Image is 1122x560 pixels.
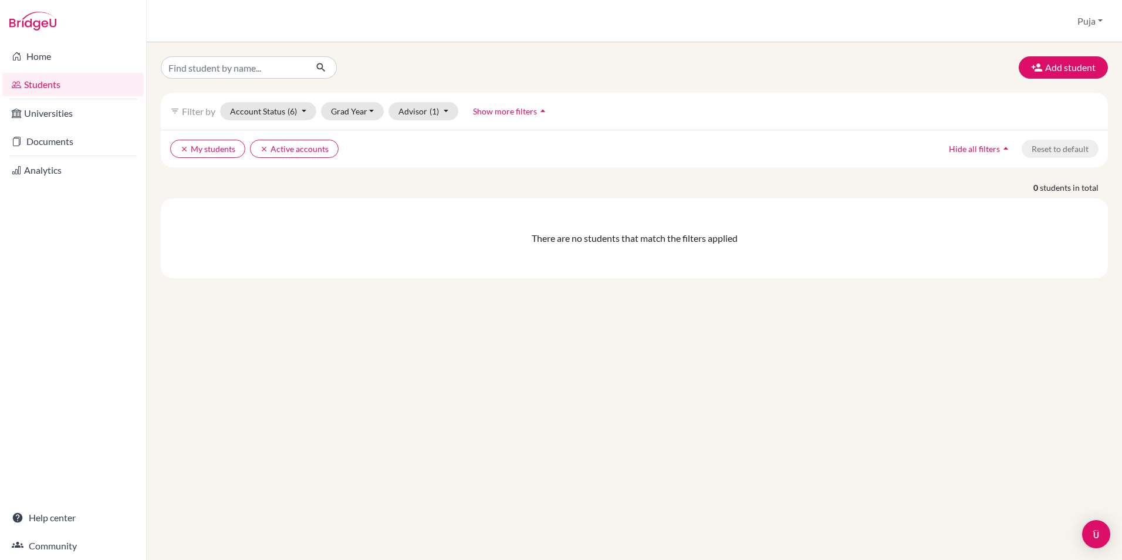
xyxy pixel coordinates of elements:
[2,158,144,182] a: Analytics
[321,102,384,120] button: Grad Year
[388,102,458,120] button: Advisor(1)
[1019,56,1108,79] button: Add student
[9,12,56,31] img: Bridge-U
[1072,10,1108,32] button: Puja
[2,45,144,68] a: Home
[180,145,188,153] i: clear
[2,73,144,96] a: Students
[2,506,144,529] a: Help center
[182,106,215,117] span: Filter by
[260,145,268,153] i: clear
[949,144,1000,154] span: Hide all filters
[250,140,339,158] button: clearActive accounts
[473,106,537,116] span: Show more filters
[1022,140,1099,158] button: Reset to default
[2,102,144,125] a: Universities
[1033,181,1040,194] strong: 0
[463,102,559,120] button: Show more filtersarrow_drop_up
[170,140,245,158] button: clearMy students
[1082,520,1110,548] div: Open Intercom Messenger
[220,102,316,120] button: Account Status(6)
[2,130,144,153] a: Documents
[288,106,297,116] span: (6)
[170,231,1099,245] div: There are no students that match the filters applied
[939,140,1022,158] button: Hide all filtersarrow_drop_up
[2,534,144,558] a: Community
[1040,181,1108,194] span: students in total
[161,56,306,79] input: Find student by name...
[537,105,549,117] i: arrow_drop_up
[1000,143,1012,154] i: arrow_drop_up
[170,106,180,116] i: filter_list
[430,106,439,116] span: (1)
